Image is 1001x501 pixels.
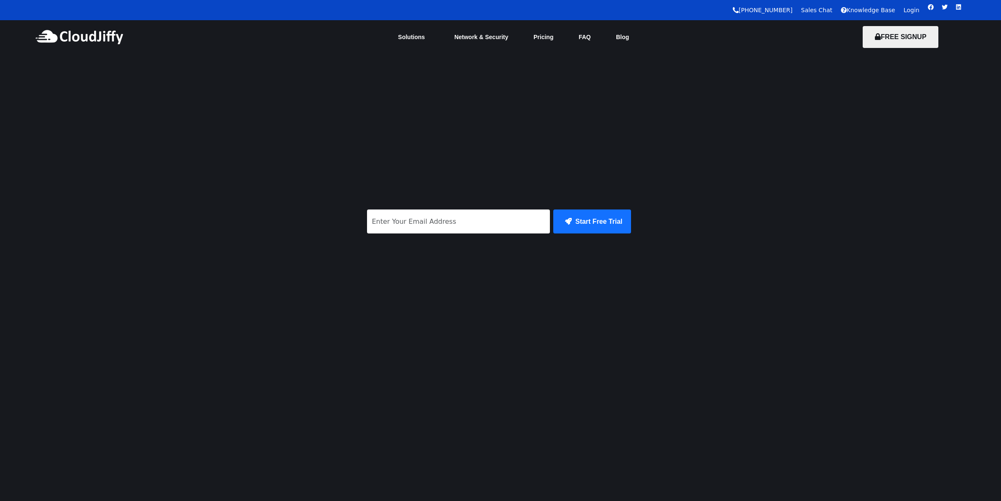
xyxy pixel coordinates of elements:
[801,7,832,13] a: Sales Chat
[386,28,442,46] a: Solutions
[566,28,603,46] a: FAQ
[367,209,550,233] input: Enter Your Email Address
[841,7,895,13] a: Knowledge Base
[553,209,631,233] button: Start Free Trial
[863,33,938,40] a: FREE SIGNUP
[863,26,938,48] button: FREE SIGNUP
[603,28,642,46] a: Blog
[733,7,792,13] a: [PHONE_NUMBER]
[521,28,566,46] a: Pricing
[903,7,919,13] a: Login
[442,28,521,46] a: Network & Security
